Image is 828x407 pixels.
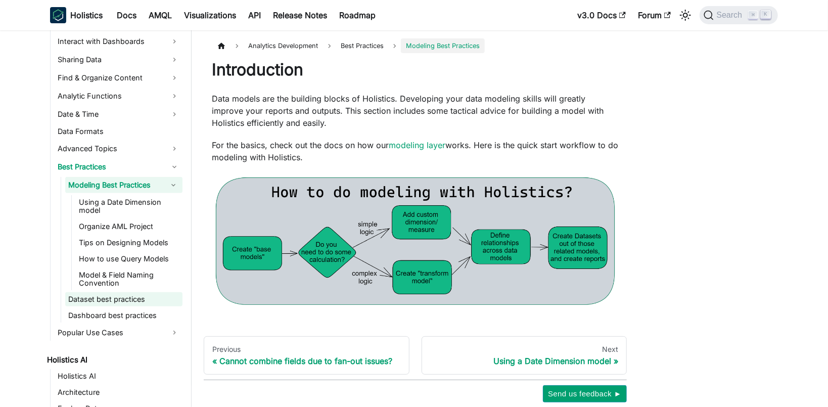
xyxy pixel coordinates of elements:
a: Dashboard best practices [65,308,182,323]
a: Modeling Best Practices [65,177,164,193]
span: Search [714,11,749,20]
a: Visualizations [178,7,242,23]
p: For the basics, check out the docs on how our works. Here is the quick start workflow to do model... [212,139,619,163]
button: Collapse sidebar category 'Modeling Best Practices' [164,177,182,193]
a: Data Formats [55,124,182,139]
kbd: ⌘ [748,11,758,20]
div: Cannot combine fields due to fan-out issues? [212,356,401,366]
h1: Introduction [212,60,619,80]
a: Popular Use Cases [55,325,182,341]
a: API [242,7,267,23]
a: Date & Time [55,106,182,122]
a: Analytic Functions [55,88,182,104]
a: How to use Query Models [76,252,182,266]
a: Release Notes [267,7,333,23]
a: Organize AML Project [76,219,182,234]
a: Docs [111,7,143,23]
a: Find & Organize Content [55,70,182,86]
nav: Docs sidebar [40,30,192,407]
button: Send us feedback ► [543,385,627,402]
a: Roadmap [333,7,382,23]
span: Best Practices [336,38,389,53]
b: Holistics [70,9,103,21]
a: HolisticsHolistics [50,7,103,23]
a: Dataset best practices [65,292,182,306]
a: Advanced Topics [55,141,182,157]
a: v3.0 Docs [571,7,632,23]
span: Analytics Development [243,38,323,53]
a: AMQL [143,7,178,23]
button: Search (Command+K) [700,6,778,24]
a: Forum [632,7,677,23]
nav: Docs pages [204,336,627,375]
a: Model & Field Naming Convention [76,268,182,290]
a: modeling layer [389,140,445,150]
div: Next [430,345,619,354]
a: Using a Date Dimension model [76,195,182,217]
img: Holistics [50,7,66,23]
div: Previous [212,345,401,354]
a: Sharing Data [55,52,182,68]
button: Switch between dark and light mode (currently light mode) [677,7,694,23]
span: Modeling Best Practices [401,38,485,53]
p: Data models are the building blocks of Holistics. Developing your data modeling skills will great... [212,93,619,129]
a: Interact with Dashboards [55,33,182,50]
a: PreviousCannot combine fields due to fan-out issues? [204,336,409,375]
nav: Breadcrumbs [212,38,619,53]
a: Holistics AI [44,353,182,367]
div: Using a Date Dimension model [430,356,619,366]
a: Architecture [55,385,182,399]
span: Send us feedback ► [548,387,622,400]
a: Home page [212,38,231,53]
a: Holistics AI [55,369,182,383]
img: quick start workflow to do modeling with Holistics [212,173,619,309]
kbd: K [761,10,771,19]
a: NextUsing a Date Dimension model [422,336,627,375]
a: Best Practices [55,159,182,175]
a: Tips on Designing Models [76,236,182,250]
